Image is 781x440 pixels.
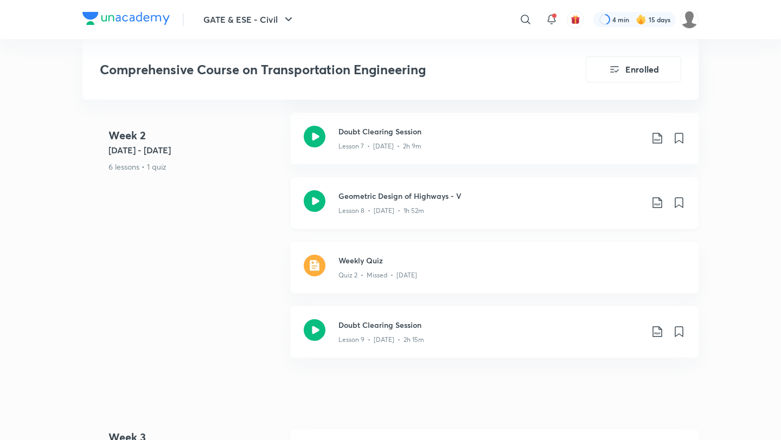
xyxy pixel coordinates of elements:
[197,9,302,30] button: GATE & ESE - Civil
[338,335,424,345] p: Lesson 9 • [DATE] • 2h 15m
[291,242,699,306] a: quizWeekly QuizQuiz 2 • Missed • [DATE]
[82,12,170,25] img: Company Logo
[586,56,681,82] button: Enrolled
[108,161,282,172] p: 6 lessons • 1 quiz
[636,14,646,25] img: streak
[304,255,325,276] img: quiz
[571,15,580,24] img: avatar
[100,62,524,77] h3: Comprehensive Course on Transportation Engineering
[338,255,686,266] h3: Weekly Quiz
[291,113,699,177] a: Doubt Clearing SessionLesson 7 • [DATE] • 2h 9m
[291,306,699,371] a: Doubt Clearing SessionLesson 9 • [DATE] • 2h 15m
[338,126,642,137] h3: Doubt Clearing Session
[338,319,642,331] h3: Doubt Clearing Session
[108,127,282,144] h4: Week 2
[291,177,699,242] a: Geometric Design of Highways - VLesson 8 • [DATE] • 1h 52m
[108,144,282,157] h5: [DATE] - [DATE]
[338,141,421,151] p: Lesson 7 • [DATE] • 2h 9m
[680,10,699,29] img: Rahul KD
[338,206,424,216] p: Lesson 8 • [DATE] • 1h 52m
[82,12,170,28] a: Company Logo
[338,190,642,202] h3: Geometric Design of Highways - V
[567,11,584,28] button: avatar
[338,270,417,280] p: Quiz 2 • Missed • [DATE]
